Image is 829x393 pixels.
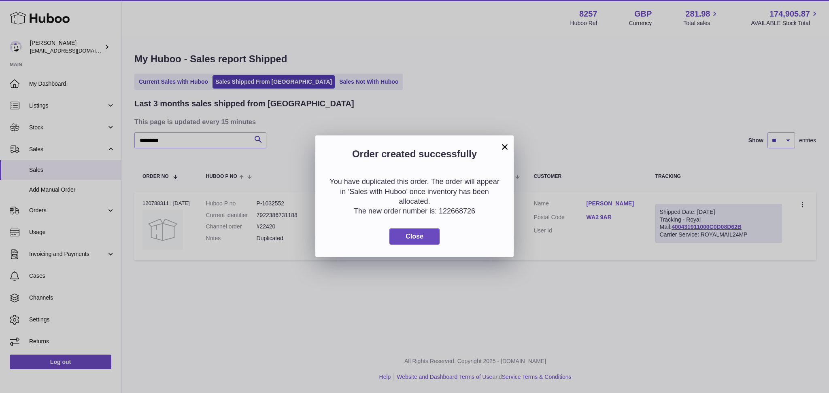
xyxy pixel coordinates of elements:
[389,228,440,245] button: Close
[500,142,510,152] button: ×
[327,148,502,165] h2: Order created successfully
[406,233,423,240] span: Close
[327,206,502,216] p: The new order number is: 122668726
[327,177,502,206] p: You have duplicated this order. The order will appear in ‘Sales with Huboo’ once inventory has be...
